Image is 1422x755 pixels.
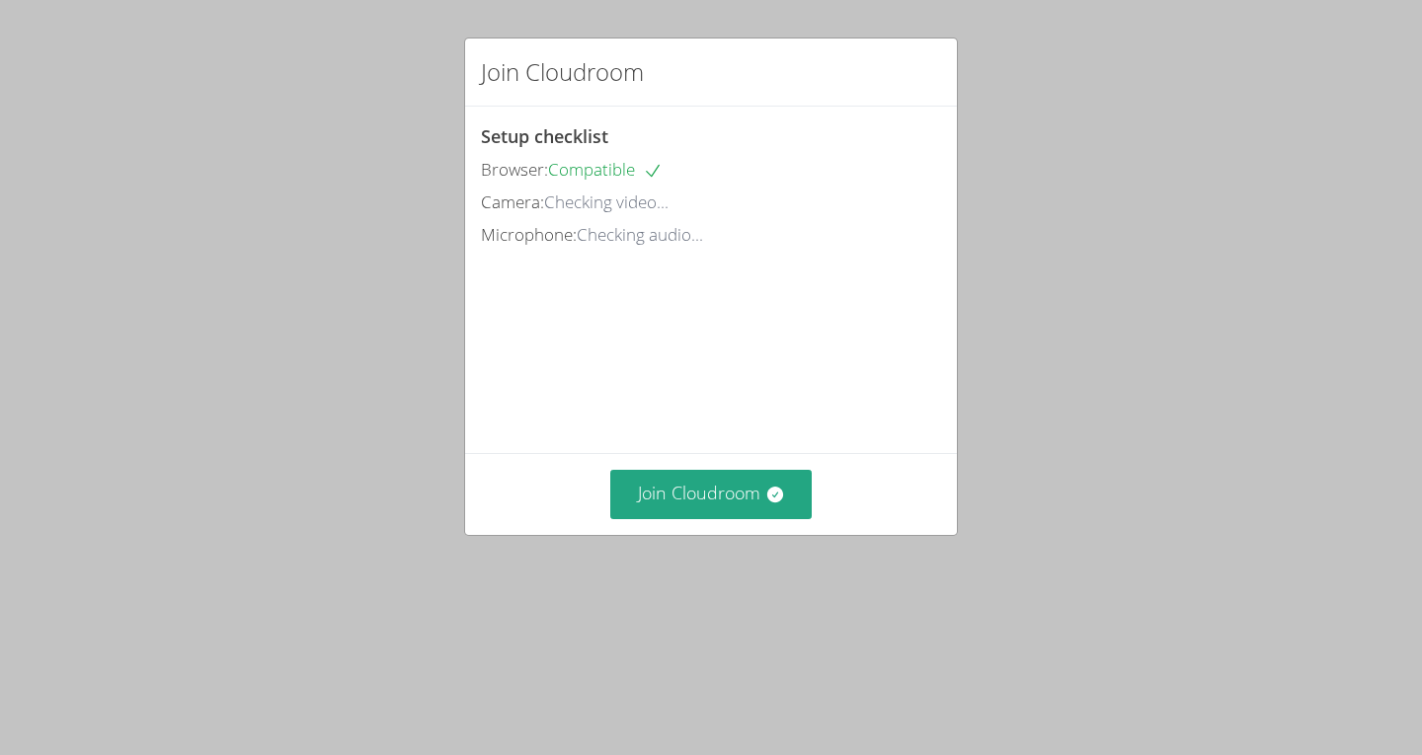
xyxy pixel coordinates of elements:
span: Checking video... [544,190,669,213]
span: Checking audio... [577,223,703,246]
span: Camera: [481,190,544,213]
span: Microphone: [481,223,577,246]
span: Browser: [481,158,548,181]
span: Setup checklist [481,124,608,148]
h2: Join Cloudroom [481,54,644,90]
button: Join Cloudroom [610,470,813,518]
span: Compatible [548,158,663,181]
